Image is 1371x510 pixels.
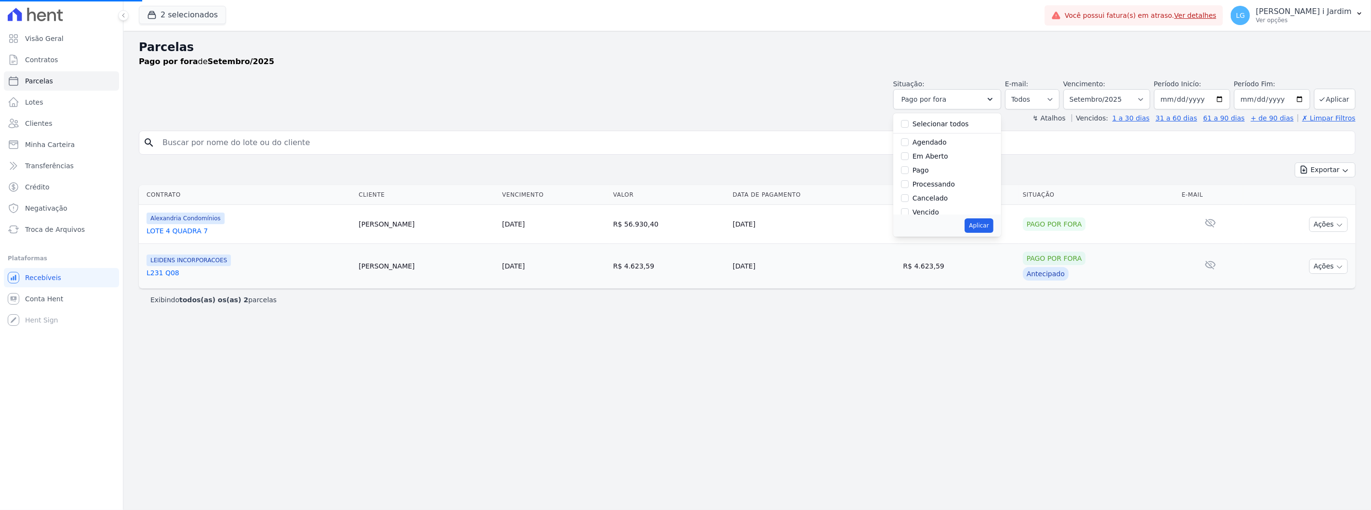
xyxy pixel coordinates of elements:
div: Pago por fora [1023,217,1086,231]
i: search [143,137,155,148]
span: Conta Hent [25,294,63,304]
th: Vencimento [498,185,609,205]
a: + de 90 dias [1251,114,1294,122]
span: Crédito [25,182,50,192]
div: Antecipado [1023,267,1069,281]
th: Valor [609,185,729,205]
label: Selecionar todos [913,120,969,128]
td: R$ 4.623,59 [609,244,729,289]
th: Data de Pagamento [729,185,900,205]
a: Transferências [4,156,119,175]
label: Vencidos: [1072,114,1108,122]
button: Aplicar [965,218,993,233]
div: Pago por fora [1023,252,1086,265]
th: Situação [1019,185,1178,205]
span: Lotes [25,97,43,107]
span: Visão Geral [25,34,64,43]
span: Parcelas [25,76,53,86]
a: 1 a 30 dias [1113,114,1150,122]
label: Processando [913,180,955,188]
div: Plataformas [8,253,115,264]
a: Lotes [4,93,119,112]
a: L231 Q08 [147,268,351,278]
h2: Parcelas [139,39,1356,56]
span: Pago por fora [901,94,947,105]
a: Minha Carteira [4,135,119,154]
label: Pago [913,166,929,174]
label: Agendado [913,138,947,146]
a: Negativação [4,199,119,218]
a: 61 a 90 dias [1203,114,1245,122]
a: Crédito [4,177,119,197]
button: LG [PERSON_NAME] i Jardim Ver opções [1223,2,1371,29]
a: Conta Hent [4,289,119,309]
strong: Setembro/2025 [208,57,274,66]
span: Alexandria Condomínios [147,213,225,224]
p: Ver opções [1256,16,1352,24]
span: LEIDENS INCORPORACOES [147,255,231,266]
button: 2 selecionados [139,6,226,24]
td: R$ 56.930,40 [609,205,729,244]
button: Aplicar [1314,89,1356,109]
th: E-mail [1178,185,1244,205]
label: Em Aberto [913,152,948,160]
span: Troca de Arquivos [25,225,85,234]
label: Situação: [893,80,925,88]
span: LG [1236,12,1245,19]
span: Transferências [25,161,74,171]
a: Visão Geral [4,29,119,48]
label: Período Fim: [1234,79,1310,89]
a: Ver detalhes [1174,12,1217,19]
p: [PERSON_NAME] i Jardim [1256,7,1352,16]
span: Clientes [25,119,52,128]
b: todos(as) os(as) 2 [179,296,248,304]
td: [PERSON_NAME] [355,205,498,244]
th: Cliente [355,185,498,205]
a: [DATE] [502,262,525,270]
a: Contratos [4,50,119,69]
label: Período Inicío: [1154,80,1201,88]
a: Parcelas [4,71,119,91]
a: LOTE 4 QUADRA 7 [147,226,351,236]
span: Contratos [25,55,58,65]
span: Recebíveis [25,273,61,282]
span: Minha Carteira [25,140,75,149]
input: Buscar por nome do lote ou do cliente [157,133,1351,152]
label: Vencimento: [1063,80,1105,88]
a: Recebíveis [4,268,119,287]
p: de [139,56,274,67]
label: Vencido [913,208,939,216]
a: 31 a 60 dias [1156,114,1197,122]
label: E-mail: [1005,80,1029,88]
a: ✗ Limpar Filtros [1298,114,1356,122]
label: Cancelado [913,194,948,202]
a: Clientes [4,114,119,133]
button: Ações [1309,217,1348,232]
td: [DATE] [729,244,900,289]
label: ↯ Atalhos [1033,114,1065,122]
a: [DATE] [502,220,525,228]
span: Negativação [25,203,67,213]
th: Contrato [139,185,355,205]
button: Exportar [1295,162,1356,177]
td: R$ 4.623,59 [900,244,1019,289]
button: Pago por fora [893,89,1001,109]
td: [PERSON_NAME] [355,244,498,289]
strong: Pago por fora [139,57,198,66]
button: Ações [1309,259,1348,274]
a: Troca de Arquivos [4,220,119,239]
span: Você possui fatura(s) em atraso. [1065,11,1217,21]
p: Exibindo parcelas [150,295,277,305]
td: [DATE] [729,205,900,244]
